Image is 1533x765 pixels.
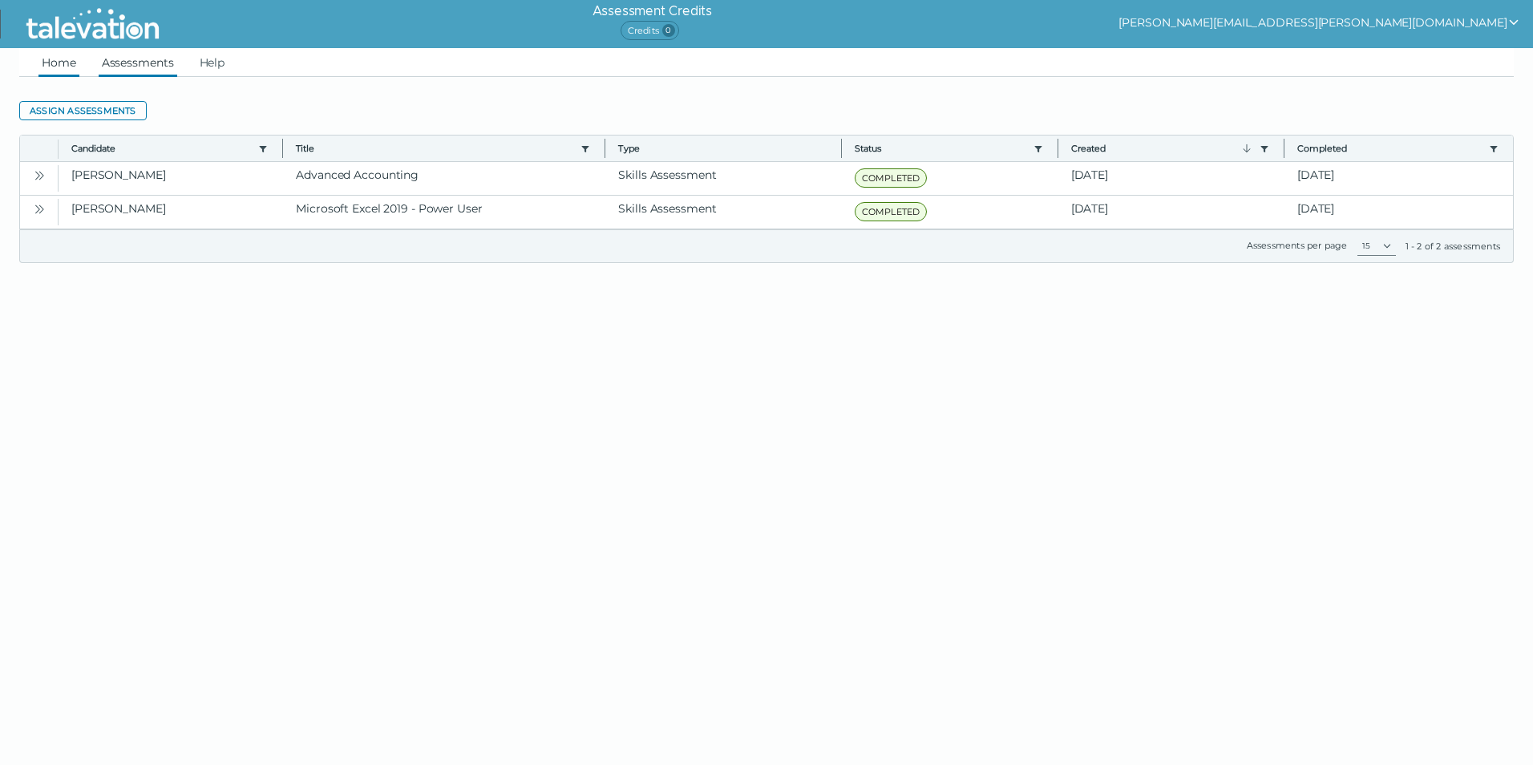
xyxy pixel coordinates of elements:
clr-dg-cell: [PERSON_NAME] [59,162,283,195]
span: 0 [662,24,675,37]
clr-dg-cell: Skills Assessment [605,162,841,195]
a: Home [38,48,79,77]
button: Column resize handle [600,131,610,165]
span: COMPLETED [855,202,928,221]
clr-dg-cell: Advanced Accounting [283,162,605,195]
clr-dg-cell: Skills Assessment [605,196,841,229]
clr-dg-cell: [DATE] [1284,196,1513,229]
button: Assign assessments [19,101,147,120]
clr-dg-cell: [DATE] [1058,196,1284,229]
button: Column resize handle [277,131,288,165]
button: Candidate [71,142,252,155]
clr-dg-cell: [PERSON_NAME] [59,196,283,229]
div: 1 - 2 of 2 assessments [1406,240,1500,253]
span: COMPLETED [855,168,928,188]
cds-icon: Open [33,203,46,216]
cds-icon: Open [33,169,46,182]
button: Completed [1297,142,1482,155]
button: Title [296,142,574,155]
button: Created [1071,142,1253,155]
a: Help [196,48,229,77]
button: show user actions [1118,13,1520,32]
button: Column resize handle [836,131,847,165]
button: Open [30,199,49,218]
a: Assessments [99,48,177,77]
clr-dg-cell: [DATE] [1284,162,1513,195]
img: Talevation_Logo_Transparent_white.png [19,4,166,44]
span: Credits [621,21,679,40]
h6: Assessment Credits [593,2,712,21]
label: Assessments per page [1247,240,1348,251]
clr-dg-cell: Microsoft Excel 2019 - Power User [283,196,605,229]
button: Column resize handle [1053,131,1063,165]
button: Open [30,165,49,184]
clr-dg-cell: [DATE] [1058,162,1284,195]
span: Type [618,142,827,155]
button: Column resize handle [1279,131,1289,165]
button: Status [855,142,1027,155]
